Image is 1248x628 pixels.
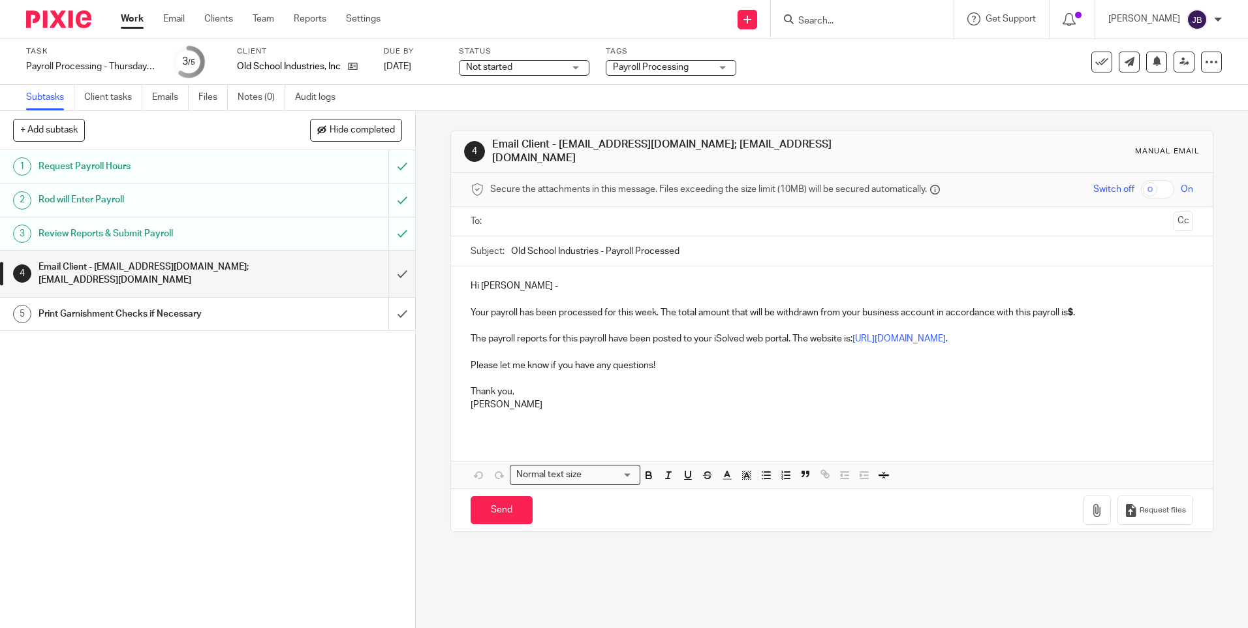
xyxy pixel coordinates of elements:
[1174,212,1193,231] button: Cc
[613,63,689,72] span: Payroll Processing
[471,398,1193,411] p: [PERSON_NAME]
[384,62,411,71] span: [DATE]
[237,60,341,73] p: Old School Industries, Inc.
[26,85,74,110] a: Subtasks
[471,372,1193,399] p: Thank you,
[585,468,632,482] input: Search for option
[237,46,367,57] label: Client
[464,141,485,162] div: 4
[26,46,157,57] label: Task
[471,332,1193,345] p: The payroll reports for this payroll have been posted to your iSolved web portal. The website is: .
[238,85,285,110] a: Notes (0)
[1140,505,1186,516] span: Request files
[84,85,142,110] a: Client tasks
[121,12,144,25] a: Work
[490,183,927,196] span: Secure the attachments in this message. Files exceeding the size limit (10MB) will be secured aut...
[513,468,584,482] span: Normal text size
[510,465,640,485] div: Search for option
[346,12,381,25] a: Settings
[471,215,485,228] label: To:
[13,264,31,283] div: 4
[466,63,512,72] span: Not started
[1108,12,1180,25] p: [PERSON_NAME]
[471,496,533,524] input: Send
[182,54,195,69] div: 3
[459,46,589,57] label: Status
[797,16,914,27] input: Search
[986,14,1036,24] span: Get Support
[26,10,91,28] img: Pixie
[188,59,195,66] small: /5
[1117,495,1193,525] button: Request files
[13,191,31,210] div: 2
[13,225,31,243] div: 3
[294,12,326,25] a: Reports
[163,12,185,25] a: Email
[39,304,263,324] h1: Print Garnishment Checks if Necessary
[39,257,263,290] h1: Email Client - [EMAIL_ADDRESS][DOMAIN_NAME]; [EMAIL_ADDRESS][DOMAIN_NAME]
[606,46,736,57] label: Tags
[310,119,402,141] button: Hide completed
[1187,9,1208,30] img: svg%3E
[471,245,505,258] label: Subject:
[152,85,189,110] a: Emails
[471,345,1193,372] p: Please let me know if you have any questions!
[1181,183,1193,196] span: On
[471,292,1193,319] p: Your payroll has been processed for this week. The total amount that will be withdrawn from your ...
[13,157,31,176] div: 1
[1068,308,1073,317] strong: $
[253,12,274,25] a: Team
[39,190,263,210] h1: Rod will Enter Payroll
[26,60,157,73] div: Payroll Processing - Thursdays - Old School Industries
[13,119,85,141] button: + Add subtask
[330,125,395,136] span: Hide completed
[295,85,345,110] a: Audit logs
[1135,146,1200,157] div: Manual email
[492,138,860,166] h1: Email Client - [EMAIL_ADDRESS][DOMAIN_NAME]; [EMAIL_ADDRESS][DOMAIN_NAME]
[384,46,443,57] label: Due by
[204,12,233,25] a: Clients
[198,85,228,110] a: Files
[1093,183,1134,196] span: Switch off
[852,334,946,343] a: [URL][DOMAIN_NAME]
[39,224,263,243] h1: Review Reports & Submit Payroll
[39,157,263,176] h1: Request Payroll Hours
[13,305,31,323] div: 5
[471,279,1193,292] p: Hi [PERSON_NAME] -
